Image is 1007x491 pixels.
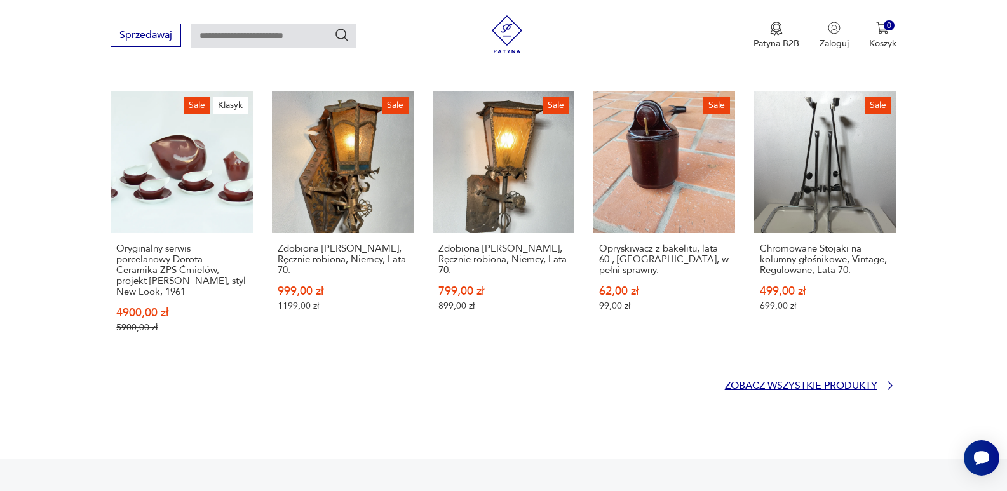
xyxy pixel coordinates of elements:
div: 0 [884,20,895,31]
a: Zobacz wszystkie produkty [725,379,896,392]
p: Patyna B2B [754,37,799,50]
p: 699,00 zł [760,300,890,311]
p: 999,00 zł [278,286,408,297]
p: 1199,00 zł [278,300,408,311]
p: 5900,00 zł [116,322,247,333]
button: 0Koszyk [869,22,896,50]
p: Zaloguj [820,37,849,50]
a: SaleZdobiona Miedziana Latarnia, Ręcznie robiona, Niemcy, Lata 70.Zdobiona [PERSON_NAME], Ręcznie... [433,91,574,358]
p: 4900,00 zł [116,307,247,318]
a: Ikona medaluPatyna B2B [754,22,799,50]
a: Sprzedawaj [111,32,181,41]
button: Szukaj [334,27,349,43]
img: Patyna - sklep z meblami i dekoracjami vintage [488,15,526,53]
img: Ikona medalu [770,22,783,36]
button: Patyna B2B [754,22,799,50]
a: SaleKlasykOryginalny serwis porcelanowy Dorota – Ceramika ZPS Ćmielów, projekt Lubomir Tomaszewsk... [111,91,252,358]
p: Zdobiona [PERSON_NAME], Ręcznie robiona, Niemcy, Lata 70. [278,243,408,276]
button: Zaloguj [820,22,849,50]
button: Sprzedawaj [111,24,181,47]
img: Ikona koszyka [876,22,889,34]
a: SaleChromowane Stojaki na kolumny głośnikowe, Vintage, Regulowane, Lata 70.Chromowane Stojaki na ... [754,91,896,358]
p: Zdobiona [PERSON_NAME], Ręcznie robiona, Niemcy, Lata 70. [438,243,569,276]
p: Koszyk [869,37,896,50]
p: Chromowane Stojaki na kolumny głośnikowe, Vintage, Regulowane, Lata 70. [760,243,890,276]
p: 499,00 zł [760,286,890,297]
p: 899,00 zł [438,300,569,311]
a: SaleZdobiona Miedziana Latarnia, Ręcznie robiona, Niemcy, Lata 70.Zdobiona [PERSON_NAME], Ręcznie... [272,91,414,358]
img: Ikonka użytkownika [828,22,841,34]
p: Opryskiwacz z bakelitu, lata 60., [GEOGRAPHIC_DATA], w pełni sprawny. [599,243,729,276]
p: Zobacz wszystkie produkty [725,382,877,390]
p: 799,00 zł [438,286,569,297]
p: 62,00 zł [599,286,729,297]
p: Oryginalny serwis porcelanowy Dorota – Ceramika ZPS Ćmielów, projekt [PERSON_NAME], styl New Look... [116,243,247,297]
a: SaleOpryskiwacz z bakelitu, lata 60., Niemcy, w pełni sprawny.Opryskiwacz z bakelitu, lata 60., [... [593,91,735,358]
p: 99,00 zł [599,300,729,311]
iframe: Smartsupp widget button [964,440,999,476]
